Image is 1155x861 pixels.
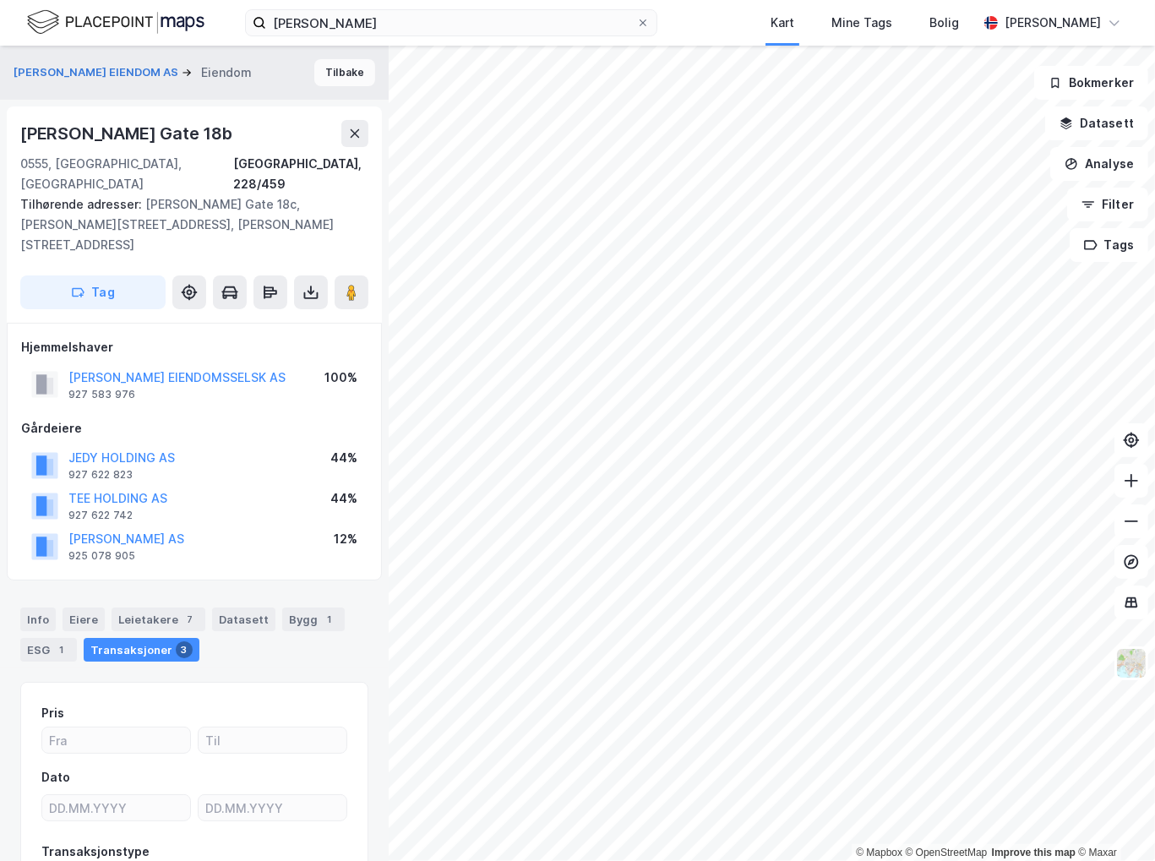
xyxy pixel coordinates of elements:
button: Tag [20,275,166,309]
div: Info [20,608,56,631]
div: ESG [20,638,77,662]
div: 12% [334,529,357,549]
div: 100% [324,368,357,388]
div: 1 [53,641,70,658]
button: Filter [1067,188,1148,221]
div: Pris [41,703,64,723]
div: Leietakere [112,608,205,631]
div: Bolig [929,13,959,33]
div: 927 622 742 [68,509,133,522]
div: 44% [330,448,357,468]
a: OpenStreetMap [906,847,988,858]
div: 44% [330,488,357,509]
input: DD.MM.YYYY [199,795,346,820]
button: Datasett [1045,106,1148,140]
input: Til [199,727,346,753]
div: [PERSON_NAME] Gate 18c, [PERSON_NAME][STREET_ADDRESS], [PERSON_NAME][STREET_ADDRESS] [20,194,355,255]
div: 3 [176,641,193,658]
div: [PERSON_NAME] [1005,13,1101,33]
div: 927 622 823 [68,468,133,482]
div: [GEOGRAPHIC_DATA], 228/459 [233,154,368,194]
div: 925 078 905 [68,549,135,563]
button: Tilbake [314,59,375,86]
img: logo.f888ab2527a4732fd821a326f86c7f29.svg [27,8,204,37]
button: [PERSON_NAME] EIENDOM AS [14,64,182,81]
a: Improve this map [992,847,1076,858]
div: Hjemmelshaver [21,337,368,357]
input: DD.MM.YYYY [42,795,190,820]
div: Bygg [282,608,345,631]
div: Transaksjoner [84,638,199,662]
button: Analyse [1050,147,1148,181]
div: Kart [771,13,794,33]
input: Fra [42,727,190,753]
div: Eiere [63,608,105,631]
img: Z [1115,647,1147,679]
iframe: Chat Widget [1071,780,1155,861]
div: 7 [182,611,199,628]
span: Tilhørende adresser: [20,197,145,211]
div: 927 583 976 [68,388,135,401]
div: [PERSON_NAME] Gate 18b [20,120,236,147]
div: 0555, [GEOGRAPHIC_DATA], [GEOGRAPHIC_DATA] [20,154,233,194]
div: Dato [41,767,70,787]
a: Mapbox [856,847,902,858]
button: Tags [1070,228,1148,262]
input: Søk på adresse, matrikkel, gårdeiere, leietakere eller personer [266,10,636,35]
div: Gårdeiere [21,418,368,439]
div: 1 [321,611,338,628]
button: Bokmerker [1034,66,1148,100]
div: Mine Tags [831,13,892,33]
div: Datasett [212,608,275,631]
div: Eiendom [201,63,252,83]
